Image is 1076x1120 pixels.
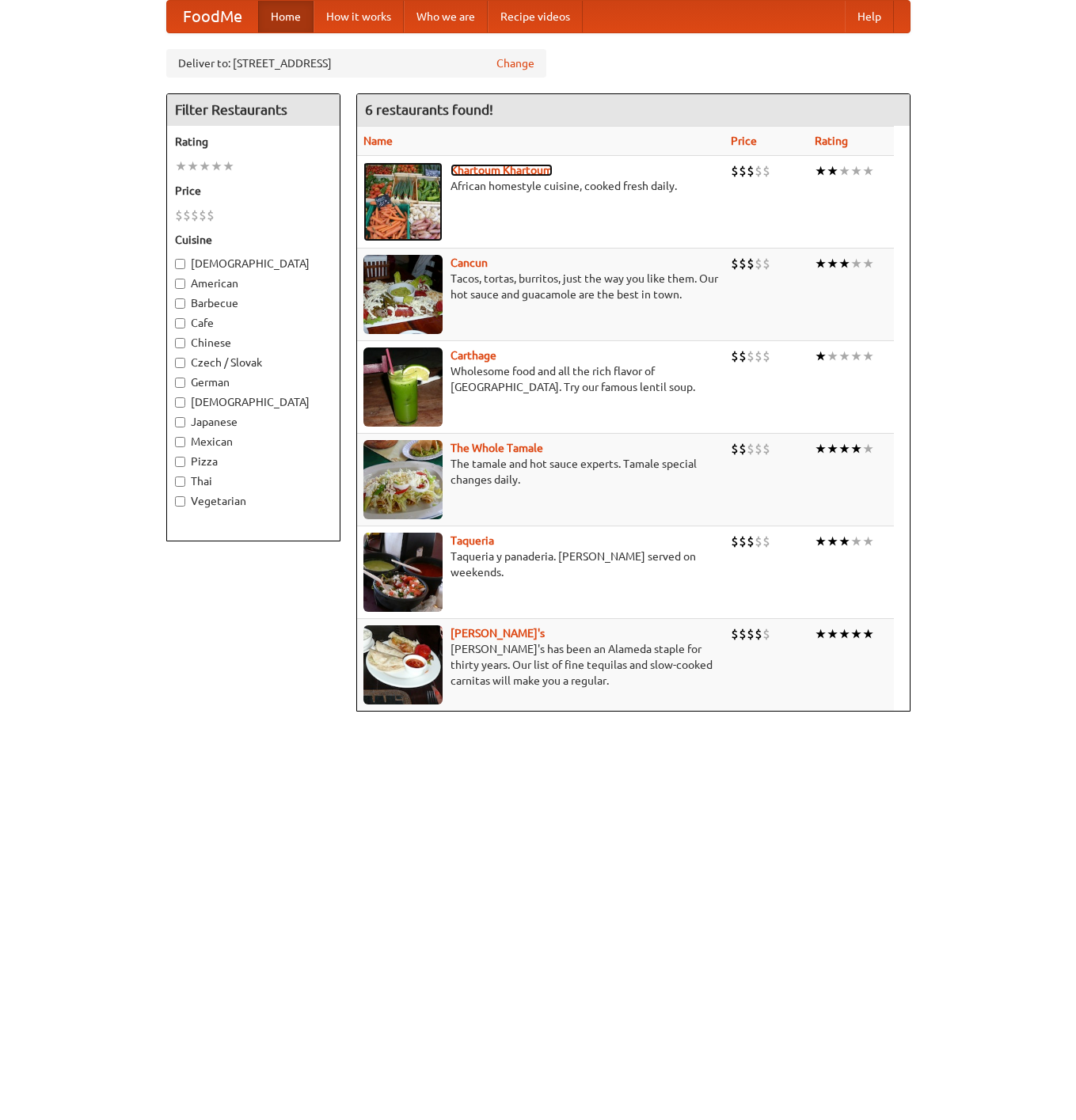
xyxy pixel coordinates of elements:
[815,135,848,147] a: Rating
[175,183,332,199] h5: Price
[755,347,762,365] li: $
[838,255,850,272] li: ★
[755,255,762,272] li: $
[815,347,827,365] li: ★
[175,437,185,447] input: Mexican
[175,394,332,410] label: [DEMOGRAPHIC_DATA]
[739,162,747,180] li: $
[451,349,496,362] b: Carthage
[762,625,770,643] li: $
[850,440,862,457] li: ★
[175,496,185,507] input: Vegetarian
[755,162,762,180] li: $
[175,476,185,487] input: Thai
[838,162,850,180] li: ★
[850,625,862,643] li: ★
[762,533,770,550] li: $
[762,440,770,457] li: $
[731,135,757,147] a: Price
[175,454,332,469] label: Pizza
[175,434,332,450] label: Mexican
[747,440,755,457] li: $
[175,338,185,348] input: Chinese
[363,625,443,704] img: pedros.jpg
[838,440,850,457] li: ★
[175,295,332,311] label: Barbecue
[258,1,314,32] a: Home
[175,473,332,489] label: Thai
[363,162,443,241] img: khartoum.jpg
[815,440,827,457] li: ★
[363,533,443,612] img: taqueria.jpg
[175,378,185,388] input: German
[175,256,332,271] label: [DEMOGRAPHIC_DATA]
[747,162,755,180] li: $
[451,164,553,177] a: Khartoum Khartoum
[175,417,185,427] input: Japanese
[222,158,234,175] li: ★
[175,134,332,150] h5: Rating
[365,102,493,117] ng-pluralize: 6 restaurants found!
[199,158,211,175] li: ★
[166,49,546,78] div: Deliver to: [STREET_ADDRESS]
[451,256,488,269] a: Cancun
[199,207,207,224] li: $
[827,533,838,550] li: ★
[451,534,494,547] a: Taqueria
[845,1,894,32] a: Help
[862,347,874,365] li: ★
[363,549,718,580] p: Taqueria y panaderia. [PERSON_NAME] served on weekends.
[815,625,827,643] li: ★
[363,178,718,194] p: African homestyle cuisine, cooked fresh daily.
[175,232,332,248] h5: Cuisine
[363,456,718,488] p: The tamale and hot sauce experts. Tamale special changes daily.
[850,162,862,180] li: ★
[838,347,850,365] li: ★
[747,347,755,365] li: $
[731,347,739,365] li: $
[363,440,443,519] img: wholetamale.jpg
[747,625,755,643] li: $
[175,279,185,289] input: American
[739,347,747,365] li: $
[827,162,838,180] li: ★
[838,625,850,643] li: ★
[167,94,340,126] h4: Filter Restaurants
[175,259,185,269] input: [DEMOGRAPHIC_DATA]
[762,255,770,272] li: $
[183,207,191,224] li: $
[363,347,443,427] img: carthage.jpg
[451,442,543,454] b: The Whole Tamale
[211,158,222,175] li: ★
[175,414,332,430] label: Japanese
[451,627,545,640] a: [PERSON_NAME]'s
[850,533,862,550] li: ★
[755,625,762,643] li: $
[363,135,393,147] a: Name
[207,207,215,224] li: $
[762,162,770,180] li: $
[731,440,739,457] li: $
[175,493,332,509] label: Vegetarian
[175,207,183,224] li: $
[404,1,488,32] a: Who we are
[815,162,827,180] li: ★
[175,457,185,467] input: Pizza
[175,355,332,370] label: Czech / Slovak
[167,1,258,32] a: FoodMe
[862,440,874,457] li: ★
[739,625,747,643] li: $
[731,255,739,272] li: $
[838,533,850,550] li: ★
[175,318,185,328] input: Cafe
[363,641,718,689] p: [PERSON_NAME]'s has been an Alameda staple for thirty years. Our list of fine tequilas and slow-c...
[827,347,838,365] li: ★
[747,255,755,272] li: $
[731,533,739,550] li: $
[739,533,747,550] li: $
[175,397,185,408] input: [DEMOGRAPHIC_DATA]
[363,271,718,302] p: Tacos, tortas, burritos, just the way you like them. Our hot sauce and guacamole are the best in ...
